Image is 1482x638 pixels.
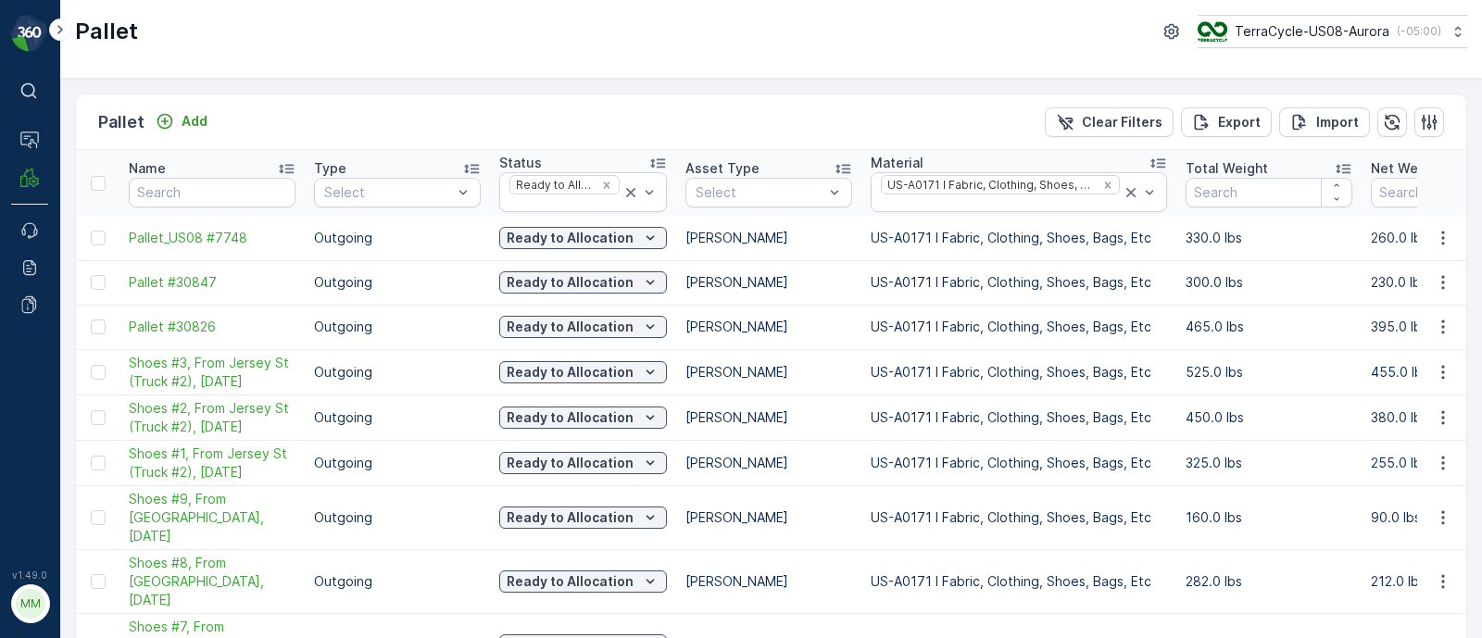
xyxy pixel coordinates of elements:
[129,159,166,178] p: Name
[1176,549,1362,613] td: 282.0 lbs
[305,549,490,613] td: Outgoing
[676,349,861,394] td: [PERSON_NAME]
[1176,485,1362,549] td: 160.0 lbs
[861,305,1176,349] td: US-A0171 I Fabric, Clothing, Shoes, Bags, Etc
[696,183,823,202] p: Select
[507,508,634,527] p: Ready to Allocation
[1186,178,1352,207] input: Search
[861,440,1176,485] td: US-A0171 I Fabric, Clothing, Shoes, Bags, Etc
[11,15,48,52] img: logo
[11,569,48,581] span: v 1.49.0
[861,260,1176,305] td: US-A0171 I Fabric, Clothing, Shoes, Bags, Etc
[91,319,106,334] div: Toggle Row Selected
[507,318,634,336] p: Ready to Allocation
[91,275,106,290] div: Toggle Row Selected
[91,231,106,245] div: Toggle Row Selected
[510,176,596,194] div: Ready to Allocation
[1045,107,1174,137] button: Clear Filters
[676,394,861,440] td: [PERSON_NAME]
[1235,22,1389,41] p: TerraCycle-US08-Aurora
[1176,216,1362,260] td: 330.0 lbs
[305,349,490,394] td: Outgoing
[1176,305,1362,349] td: 465.0 lbs
[499,316,667,338] button: Ready to Allocation
[1176,349,1362,394] td: 525.0 lbs
[861,216,1176,260] td: US-A0171 I Fabric, Clothing, Shoes, Bags, Etc
[324,183,452,202] p: Select
[499,154,542,172] p: Status
[129,490,295,545] a: Shoes #9, From Jersey St, 10/28/24
[861,349,1176,394] td: US-A0171 I Fabric, Clothing, Shoes, Bags, Etc
[1176,440,1362,485] td: 325.0 lbs
[75,17,138,46] p: Pallet
[129,318,295,336] a: Pallet #30826
[507,454,634,472] p: Ready to Allocation
[1218,113,1261,131] p: Export
[305,394,490,440] td: Outgoing
[91,574,106,589] div: Toggle Row Selected
[507,572,634,591] p: Ready to Allocation
[499,271,667,294] button: Ready to Allocation
[676,485,861,549] td: [PERSON_NAME]
[129,444,295,482] span: Shoes #1, From Jersey St (Truck #2), [DATE]
[129,554,295,609] a: Shoes #8, From Jersey St, 10/28/24
[1181,107,1272,137] button: Export
[685,159,760,178] p: Asset Type
[305,216,490,260] td: Outgoing
[1198,21,1227,42] img: image_ci7OI47.png
[1176,394,1362,440] td: 450.0 lbs
[1098,178,1118,193] div: Remove US-A0171 I Fabric, Clothing, Shoes, Bags, Etc
[1371,159,1443,178] p: Net Weight
[1279,107,1370,137] button: Import
[314,159,346,178] p: Type
[129,354,295,391] span: Shoes #3, From Jersey St (Truck #2), [DATE]
[129,273,295,292] a: Pallet #30847
[499,407,667,429] button: Ready to Allocation
[499,361,667,383] button: Ready to Allocation
[1198,15,1467,48] button: TerraCycle-US08-Aurora(-05:00)
[676,216,861,260] td: [PERSON_NAME]
[507,229,634,247] p: Ready to Allocation
[129,490,295,545] span: Shoes #9, From [GEOGRAPHIC_DATA], [DATE]
[305,485,490,549] td: Outgoing
[499,452,667,474] button: Ready to Allocation
[861,549,1176,613] td: US-A0171 I Fabric, Clothing, Shoes, Bags, Etc
[507,273,634,292] p: Ready to Allocation
[305,260,490,305] td: Outgoing
[129,399,295,436] span: Shoes #2, From Jersey St (Truck #2), [DATE]
[182,112,207,131] p: Add
[148,110,215,132] button: Add
[129,354,295,391] a: Shoes #3, From Jersey St (Truck #2), 10/29/24
[129,178,295,207] input: Search
[499,570,667,593] button: Ready to Allocation
[861,485,1176,549] td: US-A0171 I Fabric, Clothing, Shoes, Bags, Etc
[129,399,295,436] a: Shoes #2, From Jersey St (Truck #2), 10/29/24
[129,229,295,247] a: Pallet_US08 #7748
[676,440,861,485] td: [PERSON_NAME]
[1397,24,1441,39] p: ( -05:00 )
[1186,159,1268,178] p: Total Weight
[91,410,106,425] div: Toggle Row Selected
[129,554,295,609] span: Shoes #8, From [GEOGRAPHIC_DATA], [DATE]
[305,440,490,485] td: Outgoing
[1176,260,1362,305] td: 300.0 lbs
[1082,113,1162,131] p: Clear Filters
[91,456,106,470] div: Toggle Row Selected
[11,584,48,623] button: MM
[871,154,923,172] p: Material
[91,510,106,525] div: Toggle Row Selected
[676,260,861,305] td: [PERSON_NAME]
[882,176,1096,194] div: US-A0171 I Fabric, Clothing, Shoes, Bags, Etc
[499,227,667,249] button: Ready to Allocation
[676,549,861,613] td: [PERSON_NAME]
[507,408,634,427] p: Ready to Allocation
[16,589,45,619] div: MM
[507,363,634,382] p: Ready to Allocation
[98,109,144,135] p: Pallet
[499,507,667,529] button: Ready to Allocation
[861,394,1176,440] td: US-A0171 I Fabric, Clothing, Shoes, Bags, Etc
[305,305,490,349] td: Outgoing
